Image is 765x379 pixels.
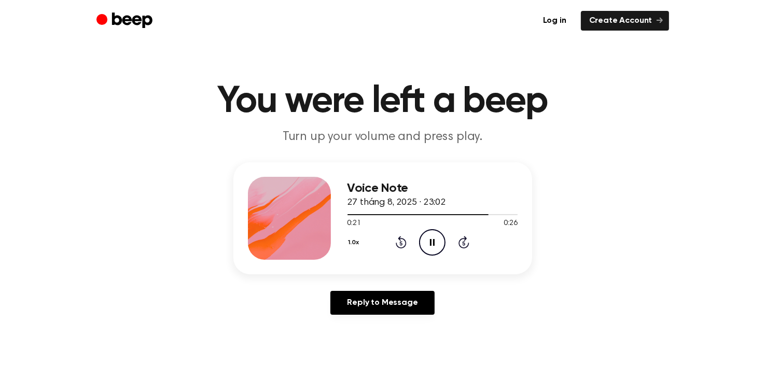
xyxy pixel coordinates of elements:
[535,11,575,31] a: Log in
[504,218,517,229] span: 0:26
[347,198,446,207] span: 27 tháng 8, 2025 · 23:02
[347,181,518,195] h3: Voice Note
[330,291,434,315] a: Reply to Message
[117,83,648,120] h1: You were left a beep
[347,234,364,251] button: 1.0x
[581,11,669,31] a: Create Account
[184,129,582,146] p: Turn up your volume and press play.
[96,11,155,31] a: Beep
[347,218,361,229] span: 0:21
